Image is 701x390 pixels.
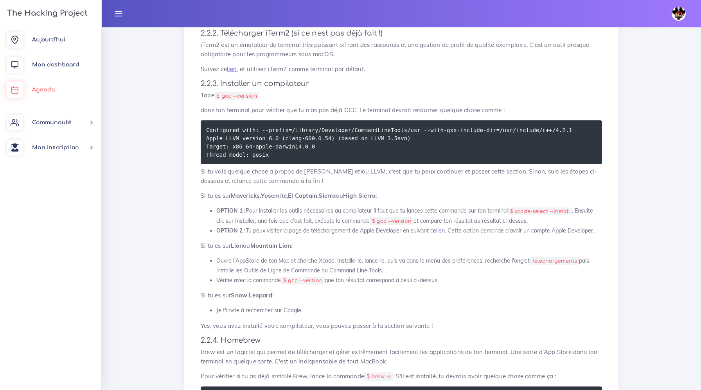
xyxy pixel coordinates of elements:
code: $ gcc --version [370,217,413,225]
p: iTerm2 est un émulateur de terminal très puissant offrant des raccourcis et une gestion de profil... [201,40,602,59]
strong: Sierra [318,192,336,199]
span: Aujourd'hui [32,37,65,43]
code: $ gcc --version [214,92,259,100]
code: $ brew -v [364,372,393,381]
p: Si tu es sur : [201,291,602,300]
span: Agenda [32,87,55,93]
span: Mon dashboard [32,62,79,68]
p: Si tu vois quelque chose à propos de [PERSON_NAME] et/ou LLVM, c'est que tu peux continuer et pas... [201,167,602,186]
h3: The Hacking Project [5,9,88,18]
strong: Lion [231,242,243,249]
h4: 2.2.3. Installer un compilateur [201,79,602,88]
code: Téléchargements [530,257,579,265]
span: Mon inscription [32,145,79,150]
h4: 2.2.2. Télécharger iTerm2 (si ce n'est pas déjà fait !) [201,29,602,38]
li: Tu peux visiter la page de téléchargement de Apple Developer en suivant ce . Cette option demande... [216,226,602,236]
span: Communauté [32,120,72,125]
strong: El Captain [288,192,317,199]
p: Brew est un logiciel qui permet de télécharger et gérer extrêmement facilement les applications d... [201,347,602,366]
strong: High Sierra [343,192,376,199]
li: Pour installer les outils nécessaires au compilateur il faut que tu lances cette commande sur ton... [216,206,602,225]
a: lien [436,227,445,234]
strong: OPTION 1 : [216,207,246,214]
a: lien [227,65,237,73]
p: dans ton terminal pour vérifier que tu n'as pas déjà GCC. Le terminal devrait retourner quelque c... [201,106,602,115]
strong: Yosemite [261,192,287,199]
img: avatar [672,7,686,21]
p: Si tu es sur , , , ou : [201,191,602,200]
p: Si tu es sur ou : [201,241,602,250]
strong: Mavericks [231,192,260,199]
li: Ouvre l'AppStore de ton Mac et cherche Xcode. Installe-le, lance-le, puis va dans le menu des pré... [216,256,602,276]
code: Configured with: --prefix=/Library/Developer/CommandLineTools/usr --with-gxx-include-dir=/usr/inc... [206,126,572,159]
code: $ gcc --version [281,277,325,284]
p: Tape [201,91,602,100]
p: Suivez ce , et utilisez iTerm2 comme terminal par défaut. [201,64,602,74]
strong: OPTION 2 : [216,227,246,234]
h4: 2.2.4. Homebrew [201,336,602,345]
p: Yes, vous avez installé votre compilateur, vous pouvez passer à la section suivante ! [201,321,602,331]
li: Vérifie avec la commande que ton résultat correspond à celui ci-dessus. [216,276,602,285]
li: Je t'invite à rechercher sur Google. [216,306,602,315]
strong: Snow Leopard [231,292,272,299]
strong: Mountain Lion [250,242,291,249]
p: Pour vérifier si tu as déjà installé Brew, lance la commande . S'il est installé, tu devrais avoi... [201,372,602,381]
code: $ xcode-select --install [508,208,572,215]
